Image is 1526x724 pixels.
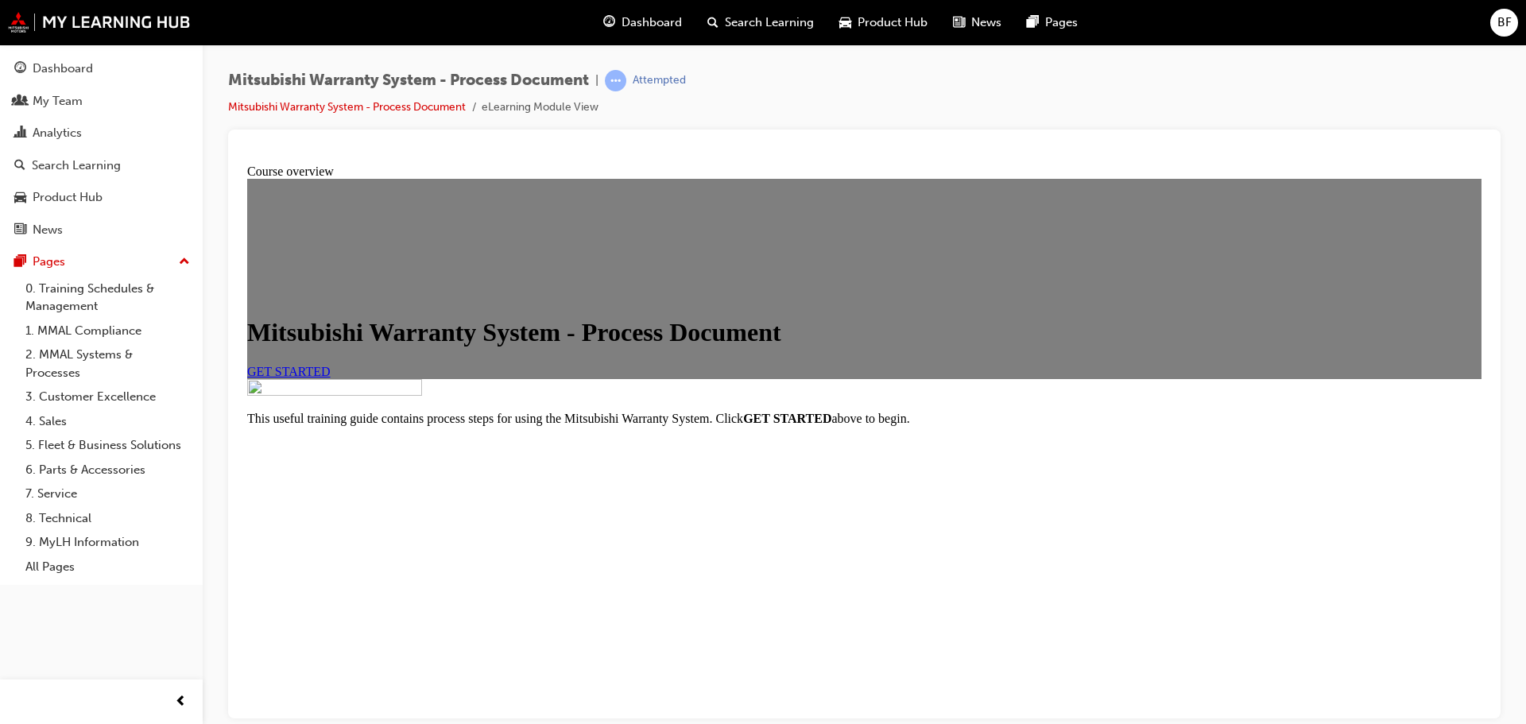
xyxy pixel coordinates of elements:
[6,160,1241,189] h1: Mitsubishi Warranty System - Process Document
[19,555,196,579] a: All Pages
[595,72,598,90] span: |
[633,73,686,88] div: Attempted
[179,252,190,273] span: up-icon
[1497,14,1512,32] span: BF
[1045,14,1078,32] span: Pages
[33,188,103,207] div: Product Hub
[175,692,187,712] span: prev-icon
[502,254,591,267] strong: GET STARTED
[953,13,965,33] span: news-icon
[6,151,196,180] a: Search Learning
[6,215,196,245] a: News
[725,14,814,32] span: Search Learning
[6,118,196,148] a: Analytics
[19,409,196,434] a: 4. Sales
[19,458,196,482] a: 6. Parts & Accessories
[228,100,466,114] a: Mitsubishi Warranty System - Process Document
[6,247,196,277] button: Pages
[19,385,196,409] a: 3. Customer Excellence
[839,13,851,33] span: car-icon
[6,51,196,247] button: DashboardMy TeamAnalyticsSearch LearningProduct HubNews
[14,255,26,269] span: pages-icon
[19,343,196,385] a: 2. MMAL Systems & Processes
[19,506,196,531] a: 8. Technical
[6,207,90,220] a: GET STARTED
[19,319,196,343] a: 1. MMAL Compliance
[14,62,26,76] span: guage-icon
[591,6,695,39] a: guage-iconDashboard
[6,6,93,20] span: Course overview
[14,95,26,109] span: people-icon
[6,183,196,212] a: Product Hub
[1014,6,1090,39] a: pages-iconPages
[971,14,1001,32] span: News
[482,99,598,117] li: eLearning Module View
[695,6,827,39] a: search-iconSearch Learning
[827,6,940,39] a: car-iconProduct Hub
[33,124,82,142] div: Analytics
[8,12,191,33] img: mmal
[32,157,121,175] div: Search Learning
[19,277,196,319] a: 0. Training Schedules & Management
[1490,9,1518,37] button: BF
[858,14,928,32] span: Product Hub
[6,54,196,83] a: Dashboard
[19,482,196,506] a: 7. Service
[14,191,26,205] span: car-icon
[622,14,682,32] span: Dashboard
[19,433,196,458] a: 5. Fleet & Business Solutions
[14,159,25,173] span: search-icon
[33,92,83,110] div: My Team
[707,13,718,33] span: search-icon
[19,530,196,555] a: 9. MyLH Information
[14,223,26,238] span: news-icon
[33,221,63,239] div: News
[6,87,196,116] a: My Team
[33,60,93,78] div: Dashboard
[228,72,589,90] span: Mitsubishi Warranty System - Process Document
[6,254,1241,268] p: This useful training guide contains process steps for using the Mitsubishi Warranty System. Click...
[940,6,1014,39] a: news-iconNews
[33,253,65,271] div: Pages
[14,126,26,141] span: chart-icon
[1027,13,1039,33] span: pages-icon
[605,70,626,91] span: learningRecordVerb_ATTEMPT-icon
[603,13,615,33] span: guage-icon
